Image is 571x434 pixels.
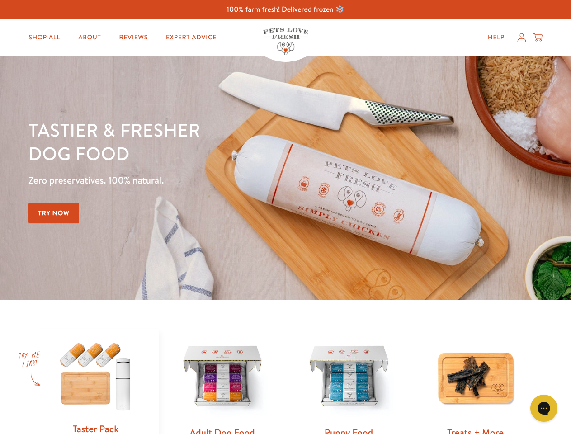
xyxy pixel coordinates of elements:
[526,392,562,425] iframe: Gorgias live chat messenger
[71,28,108,47] a: About
[28,203,79,223] a: Try Now
[21,28,67,47] a: Shop All
[159,28,224,47] a: Expert Advice
[263,28,308,55] img: Pets Love Fresh
[481,28,512,47] a: Help
[112,28,155,47] a: Reviews
[28,118,371,165] h1: Tastier & fresher dog food
[28,172,371,189] p: Zero preservatives. 100% natural.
